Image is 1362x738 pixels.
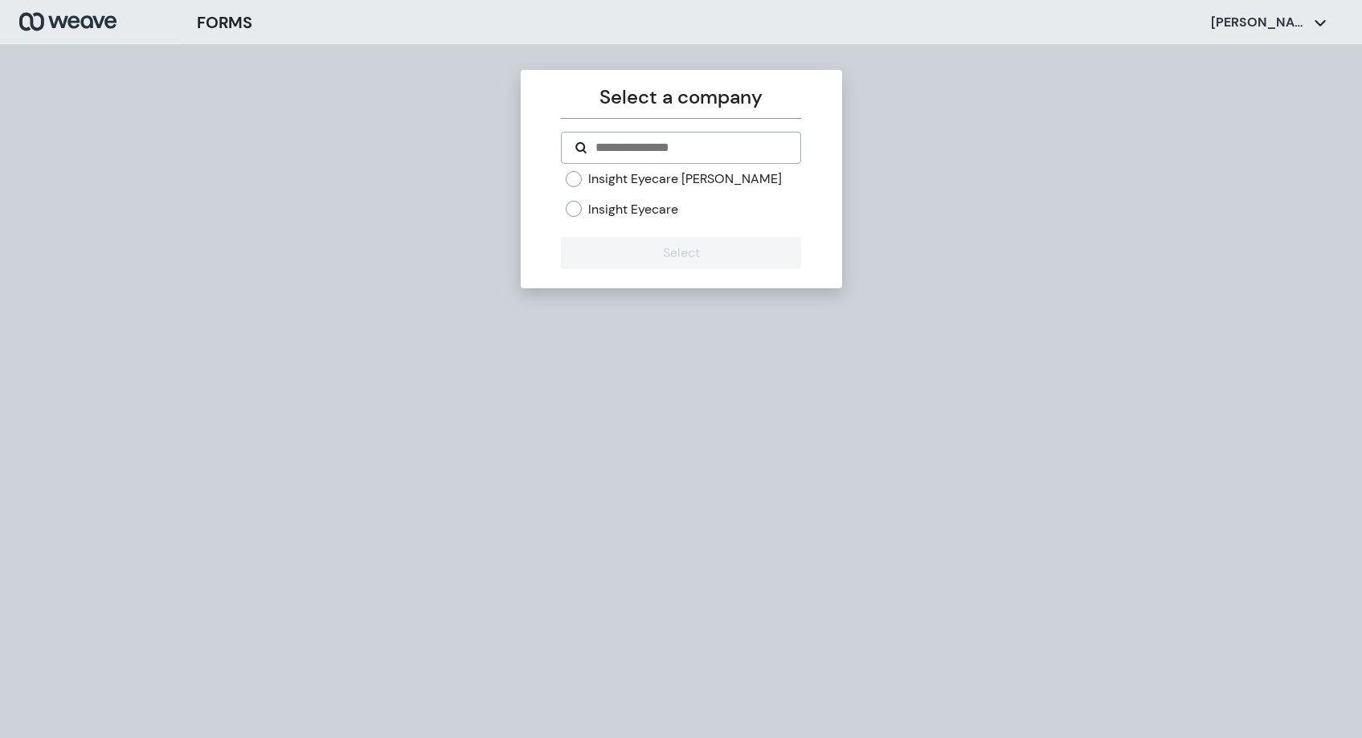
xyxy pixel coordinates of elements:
h3: FORMS [197,10,252,35]
label: Insight Eyecare [PERSON_NAME] [588,170,782,188]
button: Select [561,237,801,269]
input: Search [594,138,787,157]
p: [PERSON_NAME] [1211,14,1307,31]
label: Insight Eyecare [588,201,678,218]
p: Select a company [561,83,801,112]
